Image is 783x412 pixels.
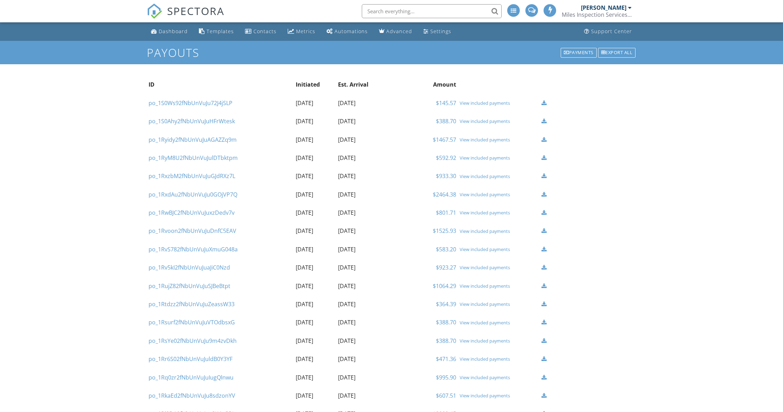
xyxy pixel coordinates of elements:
a: $1525.93 [433,227,456,235]
td: [DATE] [294,387,336,405]
a: $592.92 [436,154,456,162]
td: [DATE] [294,112,336,130]
a: $933.30 [436,172,456,180]
a: $801.71 [436,209,456,216]
td: [DATE] [294,222,336,240]
th: Est. Arrival [336,75,388,94]
td: [DATE] [294,149,336,167]
a: Advanced [376,25,415,38]
div: View included payments [460,375,538,380]
a: View included payments [460,265,538,270]
td: [DATE] [336,295,388,313]
a: po_1Rsurf2fNbUnVuJuVTOdbsxG [149,318,235,326]
td: [DATE] [336,185,388,204]
a: po_1RkaEd2fNbUnVuJu8sdzonYV [149,392,235,399]
a: View included payments [460,210,538,215]
a: $471.36 [436,355,456,363]
a: View included payments [460,283,538,289]
a: po_1Rvoon2fNbUnVuJuDnfC5EAV [149,227,236,235]
a: View included payments [460,155,538,161]
a: View included payments [460,192,538,197]
a: $1467.57 [433,136,456,144]
div: View included payments [460,118,538,124]
h1: Payouts [147,46,636,59]
th: ID [147,75,294,94]
a: $388.70 [436,318,456,326]
td: [DATE] [336,131,388,149]
td: [DATE] [336,240,388,258]
td: [DATE] [294,185,336,204]
div: View included payments [460,320,538,325]
input: Search everything... [362,4,502,18]
div: Export all [598,48,636,58]
div: Settings [430,28,451,35]
td: [DATE] [294,313,336,331]
a: Export all [597,47,637,58]
a: po_1Ryidy2fNbUnVuJuAGAZZq9m [149,136,237,144]
td: [DATE] [336,277,388,295]
a: $607.51 [436,392,456,399]
a: po_1S0Ahy2fNbUnVuJuHFrWtesk [149,117,235,125]
a: $388.70 [436,117,456,125]
a: po_1S0Ws92fNbUnVuJu72J4jSLP [149,99,232,107]
a: po_1Rq0zr2fNbUnVuJuIugQlnwu [149,374,234,381]
td: [DATE] [294,350,336,368]
span: SPECTORA [167,3,224,18]
td: [DATE] [336,167,388,185]
div: Payments [561,48,597,58]
td: [DATE] [336,204,388,222]
a: po_1Rtdzz2fNbUnVuJuZeassW33 [149,300,235,308]
th: Amount [388,75,458,94]
div: [PERSON_NAME] [581,4,626,11]
div: View included payments [460,338,538,344]
div: Metrics [296,28,315,35]
td: [DATE] [336,368,388,387]
a: $995.90 [436,374,456,381]
a: po_1Rr6S02fNbUnVuJuldB0Y3YF [149,355,232,363]
div: View included payments [460,247,538,252]
td: [DATE] [336,258,388,277]
a: View included payments [460,137,538,142]
td: [DATE] [294,332,336,350]
a: po_1RsYe02fNbUnVuJu9m4zvDkh [149,337,237,345]
td: [DATE] [294,167,336,185]
a: View included payments [460,393,538,398]
td: [DATE] [336,149,388,167]
td: [DATE] [294,277,336,295]
td: [DATE] [336,94,388,112]
img: The Best Home Inspection Software - Spectora [147,3,162,19]
td: [DATE] [294,240,336,258]
td: [DATE] [294,368,336,387]
a: $583.20 [436,245,456,253]
a: po_1RwBJC2fNbUnVuJuxzDedv7v [149,209,235,216]
td: [DATE] [294,204,336,222]
a: po_1RxdAu2fNbUnVuJu0GOjVP7Q [149,191,237,198]
a: po_1RxzbM2fNbUnVuJuGJdRXz7L [149,172,235,180]
td: [DATE] [294,295,336,313]
td: [DATE] [336,332,388,350]
a: View included payments [460,356,538,362]
a: po_1RyM8U2fNbUnVuJulDTbktpm [149,154,238,162]
a: po_1RujZ82fNbUnVuJuSJBeBtpt [149,282,230,290]
div: Support Center [591,28,632,35]
td: [DATE] [294,258,336,277]
a: Automations (Advanced) [324,25,371,38]
td: [DATE] [336,112,388,130]
td: [DATE] [336,222,388,240]
th: Initiated [294,75,336,94]
div: Automations [335,28,368,35]
a: View included payments [460,301,538,307]
a: $145.57 [436,99,456,107]
div: Advanced [386,28,412,35]
a: Dashboard [148,25,191,38]
a: Metrics [285,25,318,38]
a: View included payments [460,100,538,106]
a: Payments [560,47,597,58]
